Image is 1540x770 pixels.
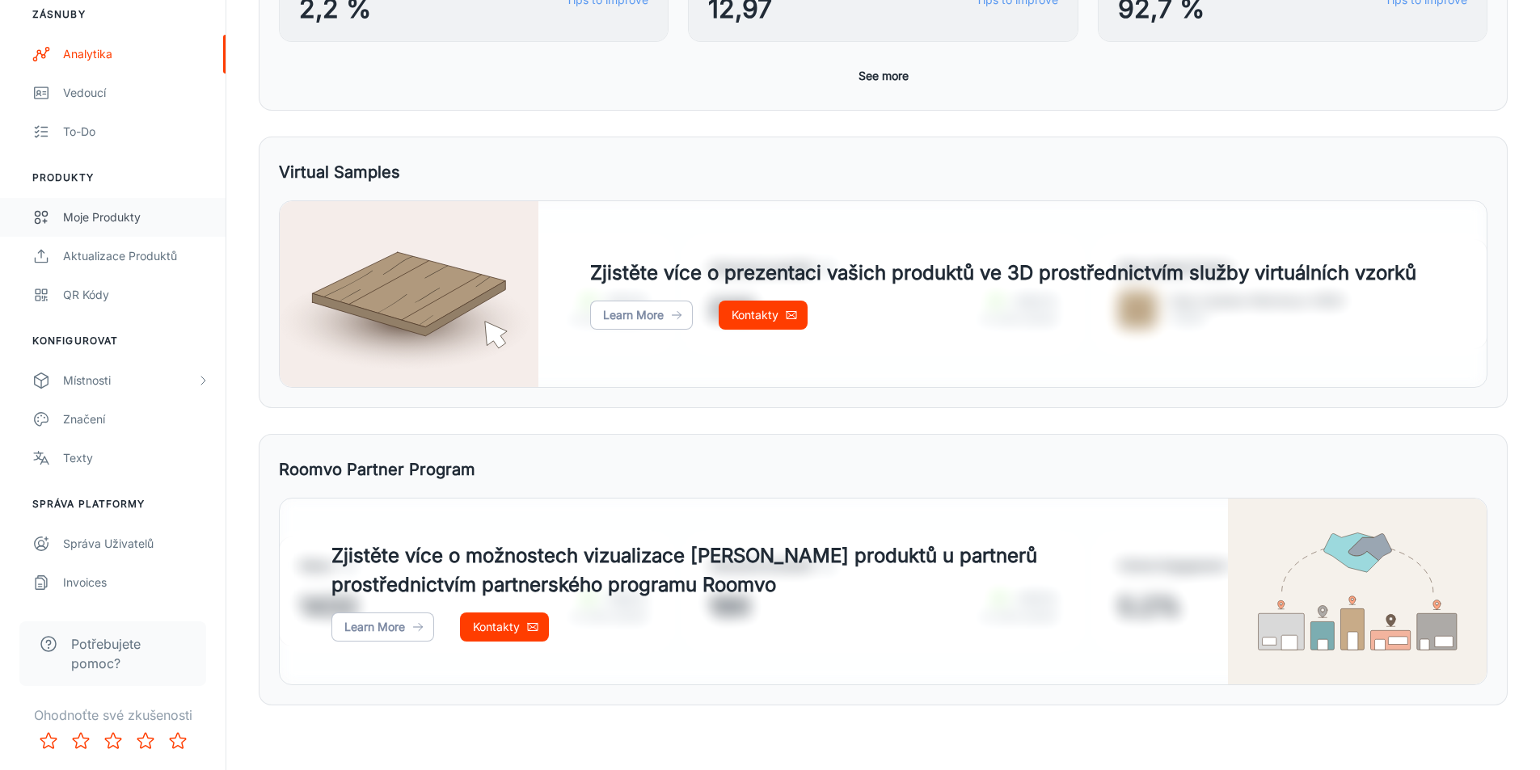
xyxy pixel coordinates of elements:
div: Správa uživatelů [63,535,209,553]
div: Invoices [63,574,209,591]
h5: Virtual Samples [279,160,400,184]
div: Místnosti [63,372,196,389]
div: Aktualizace produktů [63,247,209,265]
button: Rate 5 star [162,725,194,757]
div: Texty [63,449,209,467]
div: To-do [63,123,209,141]
button: Rate 1 star [32,725,65,757]
p: Ohodnoťte své zkušenosti [13,705,213,725]
a: Learn More [590,301,693,330]
div: Analytika [63,45,209,63]
h5: Roomvo Partner Program [279,457,475,482]
button: Rate 2 star [65,725,97,757]
div: QR kódy [63,286,209,304]
button: See more [852,61,915,90]
div: Značení [63,410,209,428]
div: Moje produkty [63,208,209,226]
a: Learn More [331,612,434,642]
h4: Zjistěte více o prezentaci vašich produktů ve 3D prostřednictvím služby virtuálních vzorků [590,259,1416,288]
span: Potřebujete pomoc? [71,634,187,673]
button: Rate 4 star [129,725,162,757]
h4: Zjistěte více o možnostech vizualizace [PERSON_NAME] produktů u partnerů prostřednictvím partners... [331,541,1176,600]
div: Vedoucí [63,84,209,102]
button: Rate 3 star [97,725,129,757]
a: Kontakty [460,612,549,642]
a: Kontakty [719,301,808,330]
